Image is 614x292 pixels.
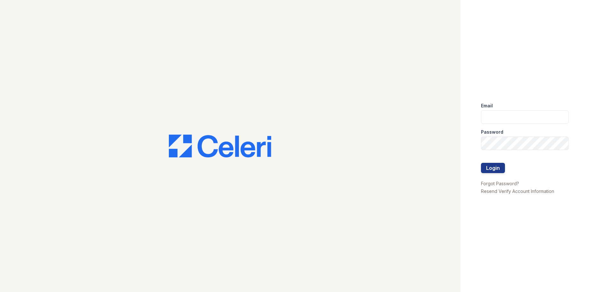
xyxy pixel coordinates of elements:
[481,103,493,109] label: Email
[481,188,554,194] a: Resend Verify Account Information
[169,135,271,158] img: CE_Logo_Blue-a8612792a0a2168367f1c8372b55b34899dd931a85d93a1a3d3e32e68fde9ad4.png
[481,163,505,173] button: Login
[481,129,503,135] label: Password
[481,181,519,186] a: Forgot Password?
